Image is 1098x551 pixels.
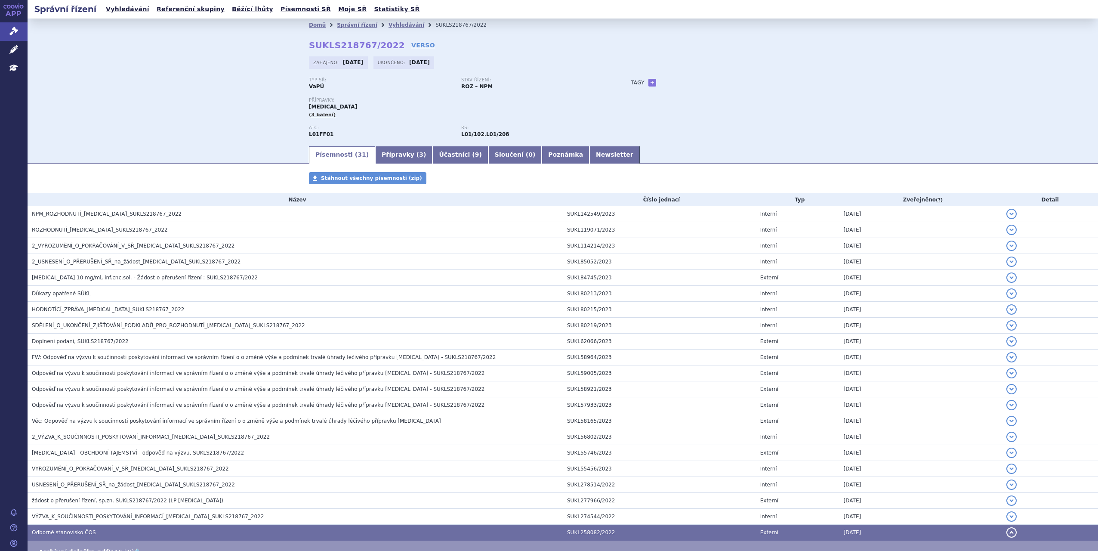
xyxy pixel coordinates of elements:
button: detail [1006,288,1017,299]
td: SUKL80215/2023 [563,302,756,318]
td: SUKL80213/2023 [563,286,756,302]
th: Číslo jednací [563,193,756,206]
td: [DATE] [839,238,1002,254]
a: VERSO [411,41,435,50]
strong: nivolumab k léčbě metastazujícího kolorektálního karcinomu [486,131,509,137]
li: SUKLS218767/2022 [435,19,498,31]
span: OPDIVO - OBCHDONÍ TAJEMSTVÍ - odpověď na výzvu, SUKLS218767/2022 [32,450,244,456]
span: Externí [760,386,778,392]
span: Externí [760,498,778,504]
td: SUKL80219/2023 [563,318,756,334]
p: RS: [461,125,605,130]
span: Interní [760,227,777,233]
a: Správní řízení [337,22,377,28]
span: Stáhnout všechny písemnosti (zip) [321,175,422,181]
span: Interní [760,482,777,488]
span: FW: Odpověď na výzvu k součinnosti poskytování informací ve správním řízení o o změně výše a podm... [32,354,496,360]
span: Externí [760,370,778,376]
button: detail [1006,432,1017,442]
a: Statistiky SŘ [371,3,422,15]
span: Interní [760,291,777,297]
td: SUKL274544/2022 [563,509,756,525]
td: SUKL278514/2022 [563,477,756,493]
a: Vyhledávání [389,22,424,28]
a: Účastníci (9) [432,146,488,164]
td: SUKL58921/2023 [563,381,756,397]
td: [DATE] [839,286,1002,302]
strong: ROZ – NPM [461,84,493,90]
span: Důkazy opatřené SÚKL [32,291,91,297]
th: Zveřejněno [839,193,1002,206]
strong: [DATE] [409,59,430,65]
td: [DATE] [839,270,1002,286]
th: Název [28,193,563,206]
td: [DATE] [839,525,1002,541]
td: [DATE] [839,461,1002,477]
button: detail [1006,416,1017,426]
a: Stáhnout všechny písemnosti (zip) [309,172,426,184]
button: detail [1006,368,1017,378]
td: [DATE] [839,365,1002,381]
span: Interní [760,259,777,265]
button: detail [1006,384,1017,394]
th: Detail [1002,193,1098,206]
td: SUKL58165/2023 [563,413,756,429]
button: detail [1006,241,1017,251]
span: Doplneni podani, SUKLS218767/2022 [32,338,129,344]
span: 31 [358,151,366,158]
a: Poznámka [542,146,589,164]
span: Zahájeno: [313,59,340,66]
button: detail [1006,495,1017,506]
td: SUKL84745/2023 [563,270,756,286]
td: SUKL57933/2023 [563,397,756,413]
p: Typ SŘ: [309,77,453,83]
span: Externí [760,529,778,536]
strong: NIVOLUMAB [309,131,333,137]
span: Interní [760,322,777,328]
span: Ukončeno: [378,59,407,66]
span: ROZHODNUTÍ_OPDIVO_SUKLS218767_2022 [32,227,168,233]
p: Přípravky: [309,98,614,103]
button: detail [1006,272,1017,283]
span: 3 [419,151,423,158]
h3: Tagy [631,77,645,88]
span: Interní [760,306,777,313]
span: USNESENÍ_O_PŘERUŠENÍ_SŘ_na_žádost_OPDIVO_SUKLS218767_2022 [32,482,235,488]
a: Sloučení (0) [488,146,542,164]
span: Interní [760,466,777,472]
a: + [648,79,656,87]
td: [DATE] [839,334,1002,350]
button: detail [1006,225,1017,235]
td: [DATE] [839,381,1002,397]
button: detail [1006,209,1017,219]
td: [DATE] [839,222,1002,238]
td: SUKL62066/2023 [563,334,756,350]
button: detail [1006,352,1017,362]
strong: SUKLS218767/2022 [309,40,405,50]
td: [DATE] [839,397,1002,413]
span: Odpověď na výzvu k součinnosti poskytování informací ve správním řízení o o změně výše a podmínek... [32,386,484,392]
span: Interní [760,243,777,249]
td: SUKL56802/2023 [563,429,756,445]
button: detail [1006,304,1017,315]
a: Písemnosti (31) [309,146,375,164]
td: SUKL55746/2023 [563,445,756,461]
td: [DATE] [839,413,1002,429]
td: SUKL58964/2023 [563,350,756,365]
td: [DATE] [839,206,1002,222]
td: [DATE] [839,350,1002,365]
a: Newsletter [589,146,640,164]
h2: Správní řízení [28,3,103,15]
span: Interní [760,211,777,217]
td: [DATE] [839,254,1002,270]
span: Opdivo 10 mg/ml, inf.cnc.sol. - Žádost o přerušení řízení : SUKLS218767/2022 [32,275,258,281]
button: detail [1006,511,1017,522]
a: Běžící lhůty [229,3,276,15]
td: [DATE] [839,429,1002,445]
span: Externí [760,418,778,424]
span: Interní [760,434,777,440]
strong: [DATE] [343,59,364,65]
td: SUKL114214/2023 [563,238,756,254]
span: Externí [760,275,778,281]
span: 2_USNESENÍ_O_PŘERUŠENÍ_SŘ_na_žádost_OPDIVO_SUKLS218767_2022 [32,259,241,265]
